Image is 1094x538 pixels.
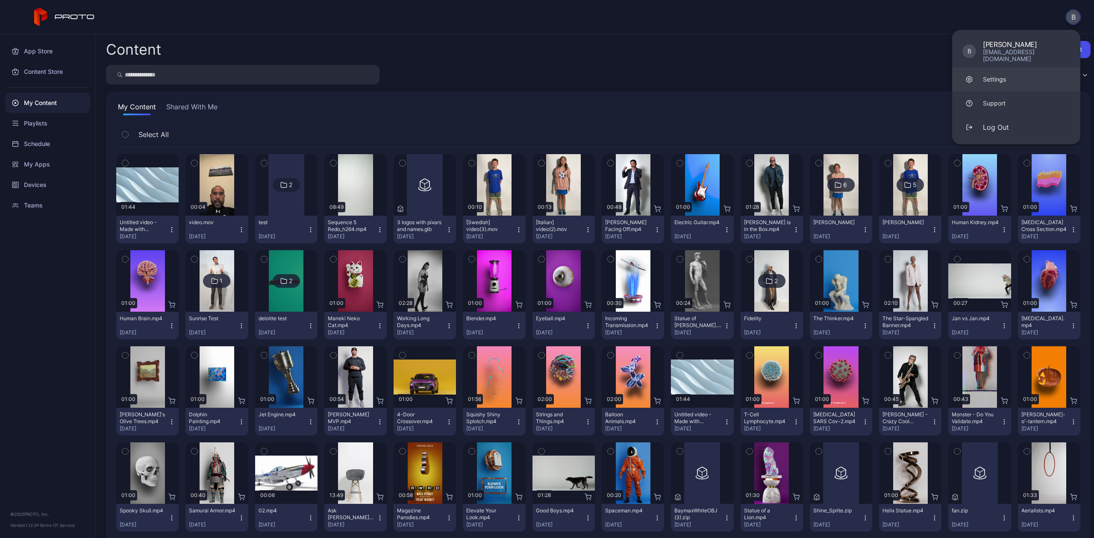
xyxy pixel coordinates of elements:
[983,40,1070,49] div: [PERSON_NAME]
[120,507,167,514] div: Spooky Skull.mp4
[671,504,733,532] button: BaymaxWhiteOBJ (3).zip[DATE]
[10,523,39,528] span: Version 1.12.0 •
[189,521,238,528] div: [DATE]
[394,312,456,339] button: Working Long Days.mp4[DATE]
[674,425,723,432] div: [DATE]
[5,154,90,175] a: My Apps
[189,411,236,425] div: Dolphin Painting.mp4
[120,315,167,322] div: Human Brain.mp4
[536,411,583,425] div: Strings and Things.mp4
[810,216,872,243] button: [PERSON_NAME][DATE]
[397,315,444,329] div: Working Long Days.mp4
[674,315,721,329] div: Statue of David.mp4
[671,312,733,339] button: Statue of [PERSON_NAME].mp4[DATE]
[5,113,90,134] a: Playlists
[10,511,85,518] div: © 2025 PROTO, Inc.
[1018,504,1080,532] button: Aerialists.mp4[DATE]
[324,312,387,339] button: Maneki Neko Cat.mp4[DATE]
[813,425,862,432] div: [DATE]
[189,315,236,322] div: Sunrise Test
[882,233,931,240] div: [DATE]
[324,408,387,436] button: [PERSON_NAME] MVP.mp4[DATE]
[185,408,248,436] button: Dolphin Painting.mp4[DATE]
[5,175,90,195] div: Devices
[397,425,446,432] div: [DATE]
[185,312,248,339] button: Sunrise Test[DATE]
[397,521,446,528] div: [DATE]
[744,521,793,528] div: [DATE]
[259,233,307,240] div: [DATE]
[255,216,318,243] button: test[DATE]
[674,329,723,336] div: [DATE]
[605,233,654,240] div: [DATE]
[259,315,306,322] div: deloitte test
[813,219,860,226] div: Reese
[1021,411,1068,425] div: Jack-o'-lantern.mp4
[774,277,778,285] div: 2
[605,521,654,528] div: [DATE]
[741,312,803,339] button: Fidelity[DATE]
[466,521,515,528] div: [DATE]
[466,411,513,425] div: Squishy Shiny Splotch.mp4
[259,329,307,336] div: [DATE]
[948,216,1011,243] button: Human Kidney.mp4[DATE]
[1021,329,1070,336] div: [DATE]
[602,408,664,436] button: Balloon Animals.mp4[DATE]
[328,425,376,432] div: [DATE]
[5,195,90,216] a: Teams
[882,219,929,226] div: Cole
[324,504,387,532] button: Ask [PERSON_NAME] Anything.mp4[DATE]
[671,408,733,436] button: Untitled video - Made with Clipchamp (1)_h264(1).mp4[DATE]
[813,521,862,528] div: [DATE]
[289,181,292,189] div: 2
[605,315,652,329] div: Incoming Transmission.mp4
[5,41,90,61] a: App Store
[741,408,803,436] button: T-Cell Lymphocyte.mp4[DATE]
[674,507,721,521] div: BaymaxWhiteOBJ (3).zip
[185,216,248,243] button: video.mov[DATE]
[394,216,456,243] button: 3 logos with pixars and names.glb[DATE]
[1021,521,1070,528] div: [DATE]
[1021,219,1068,233] div: Epidermis Cross Section.mp4
[882,425,931,432] div: [DATE]
[810,504,872,532] button: Shine_Sprite.zip[DATE]
[5,134,90,154] div: Schedule
[5,61,90,82] div: Content Store
[952,315,999,322] div: Jan vs Jan.mp4
[952,115,1080,139] button: Log Out
[813,315,860,322] div: The Thinker.mp4
[536,425,585,432] div: [DATE]
[983,75,1006,84] div: Settings
[843,181,847,189] div: 6
[120,521,168,528] div: [DATE]
[397,411,444,425] div: 4-Door Crossover.mp4
[328,315,375,329] div: Maneki Neko Cat.mp4
[882,329,931,336] div: [DATE]
[466,219,513,233] div: [Swedish] video(3).mov
[882,521,931,528] div: [DATE]
[106,42,161,57] div: Content
[5,93,90,113] a: My Content
[952,411,999,425] div: Monster - Do You Validate.mp4
[189,425,238,432] div: [DATE]
[882,411,929,425] div: Scott Page - Crazy Cool Technology.mp4
[536,507,583,514] div: Good Boys.mp4
[1021,233,1070,240] div: [DATE]
[532,504,595,532] button: Good Boys.mp4[DATE]
[952,507,999,514] div: fan.zip
[983,122,1009,132] div: Log Out
[1018,312,1080,339] button: [MEDICAL_DATA].mp4[DATE]
[255,408,318,436] button: Jet Engine.mp4[DATE]
[289,277,292,285] div: 2
[810,312,872,339] button: The Thinker.mp4[DATE]
[328,521,376,528] div: [DATE]
[324,216,387,243] button: Sequence 5 Redo_h264.mp4[DATE]
[605,507,652,514] div: Spaceman.mp4
[952,329,1000,336] div: [DATE]
[948,312,1011,339] button: Jan vs Jan.mp4[DATE]
[116,408,179,436] button: [PERSON_NAME]'s Olive Trees.mp4[DATE]
[744,329,793,336] div: [DATE]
